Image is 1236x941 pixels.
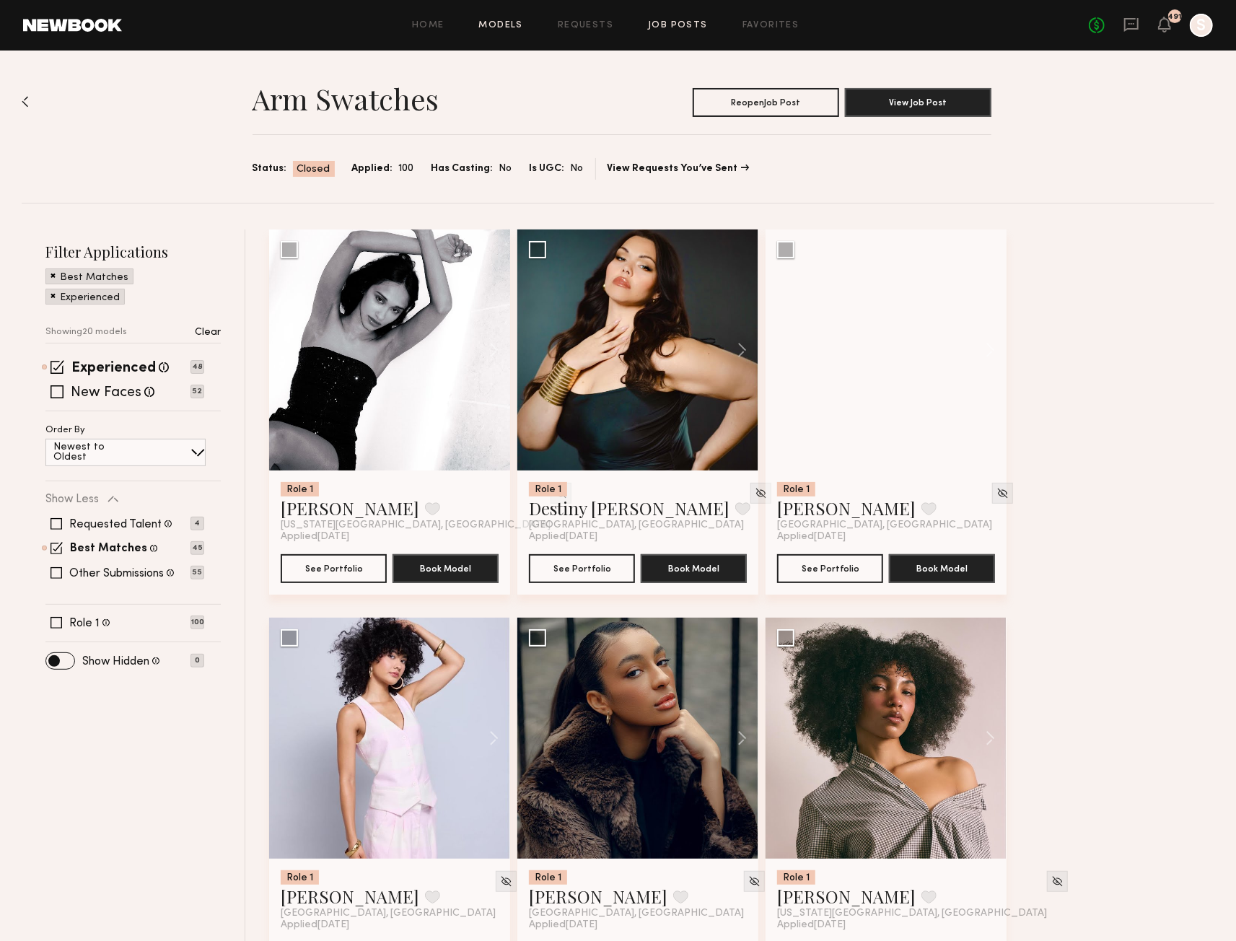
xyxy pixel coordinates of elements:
p: 100 [190,616,204,629]
button: See Portfolio [529,554,635,583]
label: Best Matches [70,543,147,555]
img: Unhide Model [748,875,761,888]
a: [PERSON_NAME] [777,496,916,520]
div: Applied [DATE] [281,919,499,931]
p: Clear [195,328,221,338]
p: 55 [190,566,204,579]
img: Unhide Model [996,487,1009,499]
h1: Arm Swatches [253,81,439,117]
button: Book Model [393,554,499,583]
p: Best Matches [60,273,128,283]
p: 4 [190,517,204,530]
span: No [499,161,512,177]
p: 52 [190,385,204,398]
span: [US_STATE][GEOGRAPHIC_DATA], [GEOGRAPHIC_DATA] [777,908,1047,919]
a: Job Posts [648,21,708,30]
div: 491 [1168,13,1183,21]
div: Applied [DATE] [529,919,747,931]
a: Home [412,21,444,30]
img: Unhide Model [1051,875,1064,888]
span: [GEOGRAPHIC_DATA], [GEOGRAPHIC_DATA] [281,908,496,919]
div: Role 1 [281,870,319,885]
a: Models [479,21,523,30]
label: New Faces [71,386,141,401]
label: Show Hidden [82,656,149,668]
div: Role 1 [281,482,319,496]
button: See Portfolio [777,554,883,583]
div: Applied [DATE] [777,919,995,931]
p: Showing 20 models [45,328,127,337]
span: No [571,161,584,177]
span: Closed [297,162,330,177]
div: Applied [DATE] [529,531,747,543]
div: Role 1 [777,870,815,885]
p: 45 [190,541,204,555]
img: Back to previous page [22,96,29,108]
h2: Filter Applications [45,242,221,261]
button: ReopenJob Post [693,88,839,117]
span: [US_STATE][GEOGRAPHIC_DATA], [GEOGRAPHIC_DATA] [281,520,551,531]
a: Book Model [393,561,499,574]
p: Newest to Oldest [53,442,139,463]
label: Experienced [71,362,156,376]
a: Destiny [PERSON_NAME] [529,496,729,520]
p: Experienced [60,293,120,303]
div: Applied [DATE] [777,531,995,543]
label: Requested Talent [69,519,162,530]
div: Applied [DATE] [281,531,499,543]
span: [GEOGRAPHIC_DATA], [GEOGRAPHIC_DATA] [777,520,992,531]
p: Show Less [45,494,99,505]
a: [PERSON_NAME] [281,885,419,908]
a: S [1190,14,1213,37]
span: [GEOGRAPHIC_DATA], [GEOGRAPHIC_DATA] [529,520,744,531]
button: See Portfolio [281,554,387,583]
span: 100 [399,161,414,177]
label: Other Submissions [69,568,164,579]
a: Requests [558,21,613,30]
img: Unhide Model [755,487,767,499]
span: Applied: [352,161,393,177]
button: View Job Post [845,88,991,117]
a: [PERSON_NAME] [281,496,419,520]
a: Book Model [641,561,747,574]
span: Has Casting: [431,161,494,177]
a: View Requests You’ve Sent [608,164,750,174]
p: 0 [190,654,204,668]
div: Role 1 [529,482,567,496]
button: Book Model [889,554,995,583]
a: Favorites [742,21,799,30]
a: [PERSON_NAME] [777,885,916,908]
span: Is UGC: [530,161,565,177]
img: Unhide Model [500,875,512,888]
div: Role 1 [529,870,567,885]
span: Status: [253,161,287,177]
button: Book Model [641,554,747,583]
p: 48 [190,360,204,374]
div: Role 1 [777,482,815,496]
label: Role 1 [69,618,100,629]
a: Book Model [889,561,995,574]
p: Order By [45,426,85,435]
span: [GEOGRAPHIC_DATA], [GEOGRAPHIC_DATA] [529,908,744,919]
a: [PERSON_NAME] [529,885,667,908]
